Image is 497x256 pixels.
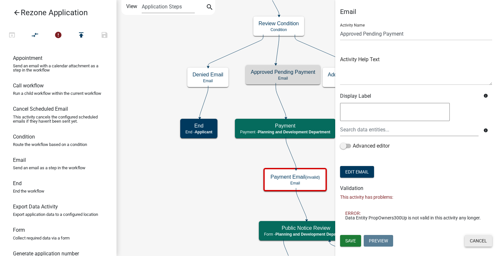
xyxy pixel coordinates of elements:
[13,227,25,233] h6: Form
[264,225,348,231] h5: Public Notice Review
[328,72,375,78] h5: Additional Info Email
[13,157,26,163] h6: Email
[13,9,21,18] i: arrow_back
[251,76,315,81] p: Email
[345,216,481,220] span: Data Entity PropOwners300Up is not valid in this activity any longer.
[13,166,85,170] p: Send an email as a step in the workflow
[54,31,62,40] i: error
[259,28,299,32] p: Condition
[340,8,492,16] h5: Email
[13,212,98,217] p: Export application data to a configured location
[364,235,393,247] button: Preview
[13,106,68,112] h6: Cancel Scheduled Email
[13,236,70,240] p: Collect required data via a form
[240,123,330,129] h5: Payment
[340,142,390,150] label: Advanced editor
[23,28,47,42] button: Auto Layout
[483,128,488,133] i: info
[13,204,58,210] h6: Export Data Activity
[240,130,330,134] p: Payment -
[5,5,106,20] a: Rezone Application
[13,134,35,140] h6: Condition
[465,235,492,247] button: Cancel
[31,31,39,40] i: compare_arrows
[101,31,108,40] i: save
[0,28,24,42] button: Test Workflow
[195,130,213,134] span: Applicant
[13,91,101,95] p: Run a child workflow within the current workflow
[193,79,223,83] p: Email
[271,174,320,180] h5: Payment Email
[13,180,22,186] h6: End
[13,115,104,123] p: This activity cancels the configured scheduled emails if they haven't been sent yet.
[275,232,348,237] span: Planning and Development Department
[340,235,361,247] button: Save
[13,189,44,193] p: End the workflow
[340,166,374,178] button: Edit Email
[70,28,93,42] button: Publish
[328,79,375,83] p: Email
[13,142,87,147] p: Route the workflow based on a condition
[251,69,315,75] h5: Approved Pending Payment
[483,94,488,98] i: info
[345,238,356,243] span: Save
[8,31,16,40] i: open_in_browser
[340,123,479,136] input: Search data entities...
[0,28,116,44] div: Workflow actions
[206,3,214,12] i: search
[193,72,223,78] h5: Denied Email
[185,130,212,134] p: End -
[13,64,104,72] p: Send an email with a calendar attachment as a step in the workflow
[305,175,320,180] small: (invalid)
[93,28,116,42] button: Save
[264,232,348,237] p: Form -
[77,31,85,40] i: publish
[13,83,44,89] h6: Call workflow
[13,55,42,61] h6: Appointment
[271,181,320,185] p: Email
[47,28,70,42] button: 2 problems in this workflow
[258,130,330,134] span: Planning and Development Department
[340,185,492,191] h6: Validation
[204,3,215,13] button: search
[345,211,361,216] span: ERROR:
[185,123,212,129] h5: End
[340,93,479,99] h6: Display Label
[340,194,492,201] p: This activity has problems:
[259,20,299,27] h5: Review Condition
